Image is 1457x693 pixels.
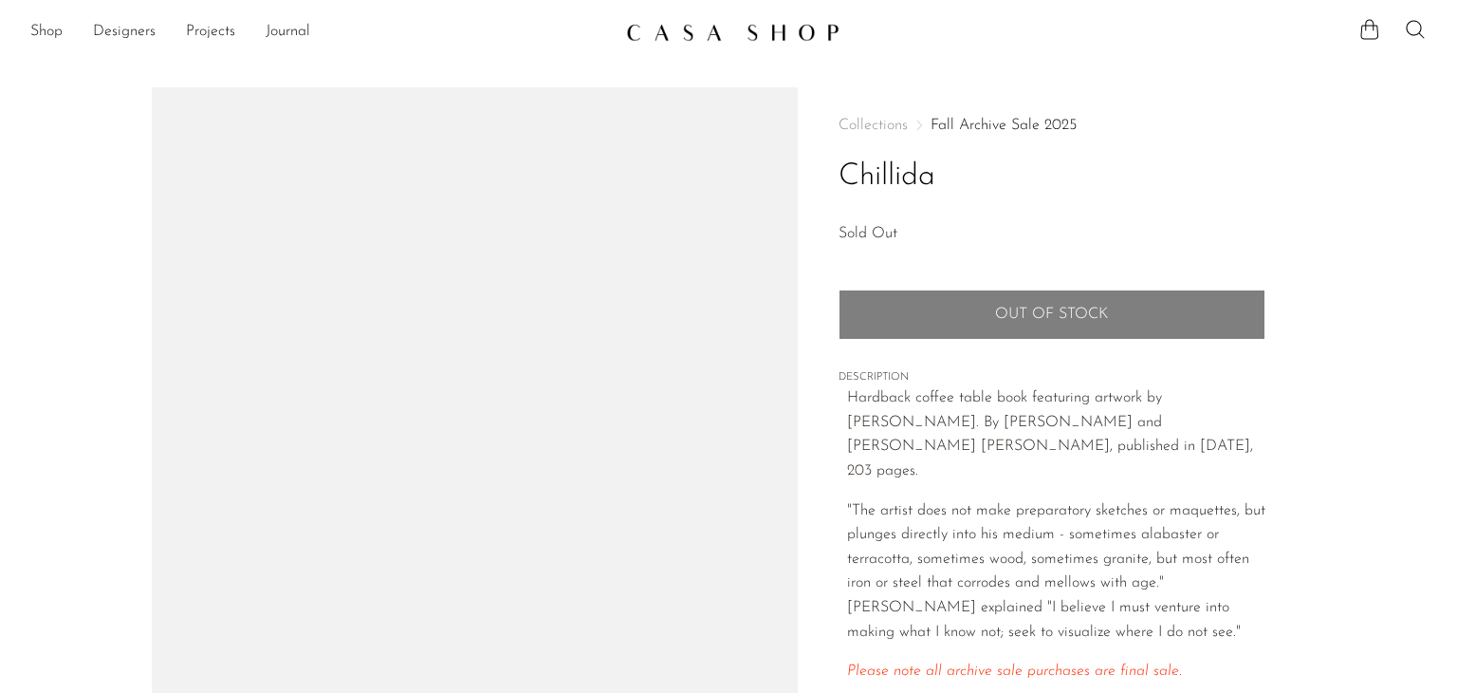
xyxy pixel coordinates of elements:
[839,118,1265,133] nav: Breadcrumbs
[186,20,235,45] a: Projects
[839,226,897,241] span: Sold Out
[30,20,63,45] a: Shop
[839,369,1265,386] span: DESCRIPTION
[266,20,310,45] a: Journal
[839,290,1265,339] button: Add to cart
[847,664,1182,679] span: Please note all archive sale purchases are final sale.
[995,306,1108,324] span: Out of stock
[847,499,1265,646] p: "The artist does not make preparatory sketches or maquettes, but plunges directly into his medium...
[839,118,908,133] span: Collections
[931,118,1077,133] a: Fall Archive Sale 2025
[93,20,156,45] a: Designers
[30,16,611,48] nav: Desktop navigation
[30,16,611,48] ul: NEW HEADER MENU
[839,153,1265,201] h1: Chillida
[847,386,1265,483] p: Hardback coffee table book featuring artwork by [PERSON_NAME]. By [PERSON_NAME] and [PERSON_NAME]...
